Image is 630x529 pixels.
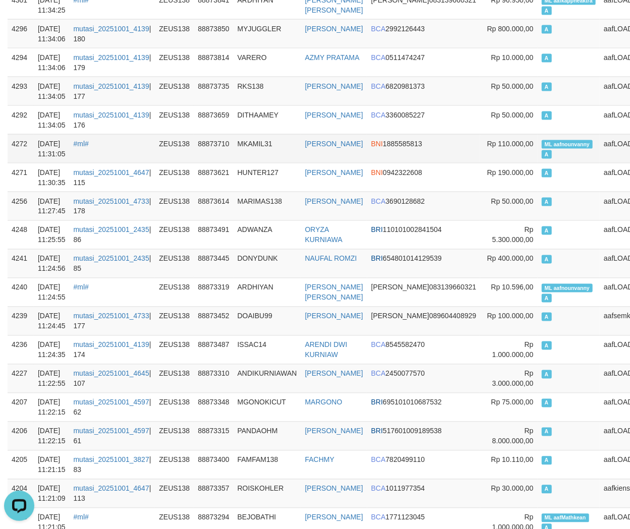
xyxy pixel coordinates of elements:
[491,283,534,291] span: Rp 10.596,00
[194,335,233,364] td: 88873487
[74,25,149,33] a: mutasi_20251001_4139
[234,249,301,278] td: DONYDUNK
[8,77,34,105] td: 4293
[234,48,301,77] td: VARERO
[155,163,194,192] td: ZEUS138
[234,105,301,134] td: DITHAAMEY
[234,335,301,364] td: ISSAC14
[194,19,233,48] td: 88873850
[234,364,301,393] td: ANDIKURNIAWAN
[367,278,481,307] td: 083139660321
[542,370,552,379] span: Approved
[491,82,534,90] span: Rp 50.000,00
[70,105,155,134] td: | 176
[367,335,481,364] td: 8545582470
[487,312,534,320] span: Rp 100.000,00
[34,422,70,450] td: [DATE] 11:22:15
[542,284,593,292] span: Manually Linked by aafnounvanny
[367,19,481,48] td: 2992126443
[305,513,363,521] a: [PERSON_NAME]
[8,364,34,393] td: 4227
[371,25,386,33] span: BCA
[371,370,386,378] span: BCA
[491,111,534,119] span: Rp 50.000,00
[367,220,481,249] td: 110101002841504
[70,307,155,335] td: | 177
[305,398,342,406] a: MARGONO
[74,427,149,435] a: mutasi_20251001_4597
[371,140,383,148] span: BNI
[542,313,552,321] span: Approved
[305,168,363,177] a: [PERSON_NAME]
[70,48,155,77] td: | 179
[34,450,70,479] td: [DATE] 11:21:15
[155,48,194,77] td: ZEUS138
[371,398,383,406] span: BRI
[234,307,301,335] td: DOAIBU99
[491,485,534,493] span: Rp 30.000,00
[492,370,534,388] span: Rp 3.000.000,00
[371,111,386,119] span: BCA
[492,341,534,359] span: Rp 1.000.000,00
[542,169,552,178] span: Approved
[34,479,70,508] td: [DATE] 11:21:09
[305,312,363,320] a: [PERSON_NAME]
[234,134,301,163] td: MKAMIL31
[367,422,481,450] td: 517601009189538
[234,192,301,220] td: MARIMAS138
[371,312,429,320] span: [PERSON_NAME]
[4,4,34,34] button: Open LiveChat chat widget
[155,393,194,422] td: ZEUS138
[305,226,342,244] a: ORYZA KURNIAWA
[34,364,70,393] td: [DATE] 11:22:55
[305,197,363,205] a: [PERSON_NAME]
[492,427,534,445] span: Rp 8.000.000,00
[155,364,194,393] td: ZEUS138
[371,513,386,521] span: BCA
[8,249,34,278] td: 4241
[234,220,301,249] td: ADWANZA
[371,456,386,464] span: BCA
[305,427,363,435] a: [PERSON_NAME]
[542,83,552,91] span: Approved
[194,48,233,77] td: 88873814
[367,364,481,393] td: 2450077570
[8,220,34,249] td: 4248
[542,198,552,206] span: Approved
[491,398,534,406] span: Rp 75.000,00
[305,111,363,119] a: [PERSON_NAME]
[34,220,70,249] td: [DATE] 11:25:55
[367,249,481,278] td: 654801014129539
[367,77,481,105] td: 6820981373
[542,456,552,465] span: Approved
[542,294,552,303] span: Approved
[74,168,149,177] a: mutasi_20251001_4647
[74,111,149,119] a: mutasi_20251001_4139
[8,48,34,77] td: 4294
[305,140,363,148] a: [PERSON_NAME]
[234,422,301,450] td: PANDAOHM
[155,479,194,508] td: ZEUS138
[8,450,34,479] td: 4205
[367,450,481,479] td: 7820499110
[70,393,155,422] td: | 62
[234,19,301,48] td: MYJUGGLER
[487,255,534,263] span: Rp 400.000,00
[155,422,194,450] td: ZEUS138
[8,19,34,48] td: 4296
[74,197,149,205] a: mutasi_20251001_4733
[487,25,534,33] span: Rp 800.000,00
[194,479,233,508] td: 88873357
[234,450,301,479] td: FAMFAM138
[155,19,194,48] td: ZEUS138
[8,393,34,422] td: 4207
[74,485,149,493] a: mutasi_20251001_4647
[194,134,233,163] td: 88873710
[542,25,552,34] span: Approved
[8,307,34,335] td: 4239
[542,226,552,235] span: Approved
[194,192,233,220] td: 88873614
[194,220,233,249] td: 88873491
[155,335,194,364] td: ZEUS138
[194,307,233,335] td: 88873452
